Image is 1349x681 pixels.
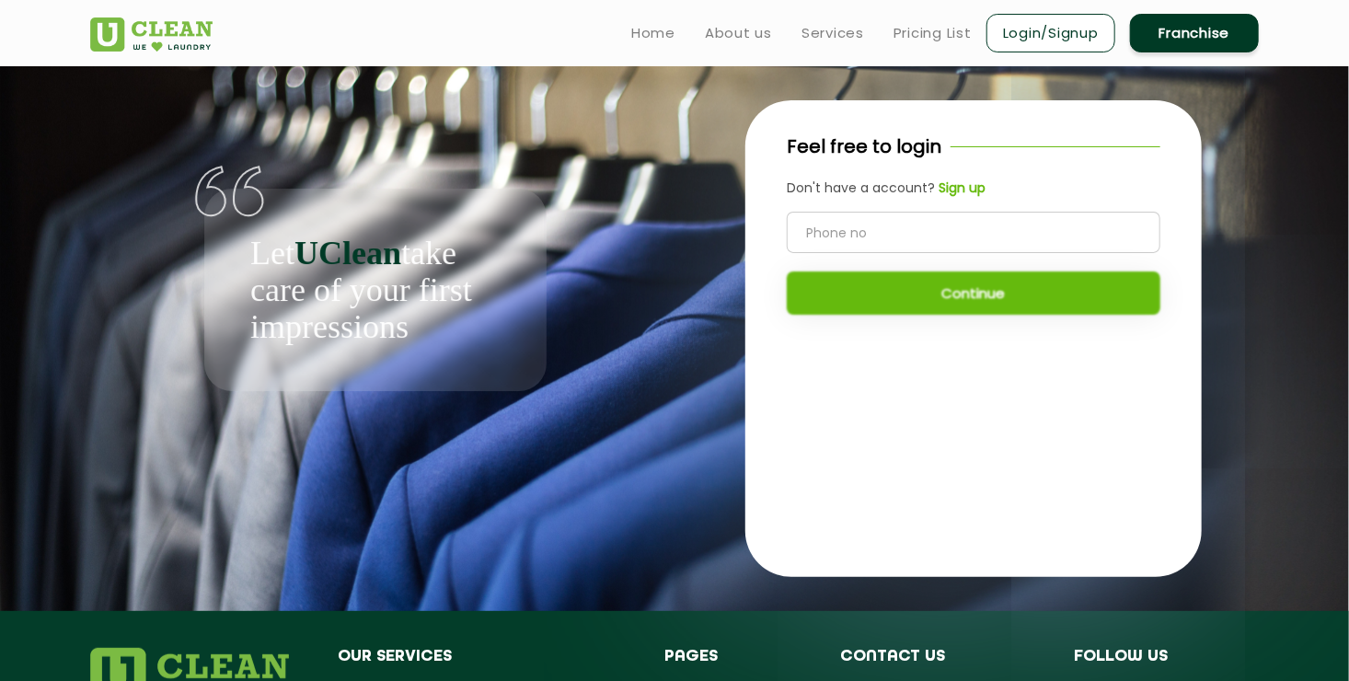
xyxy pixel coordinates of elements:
b: Sign up [939,179,986,197]
a: Franchise [1130,14,1259,52]
b: UClean [294,235,401,271]
a: Home [631,22,675,44]
p: Let take care of your first impressions [250,235,501,345]
input: Phone no [787,212,1160,253]
a: About us [705,22,772,44]
a: Sign up [935,179,986,198]
img: UClean Laundry and Dry Cleaning [90,17,213,52]
p: Feel free to login [787,133,941,160]
a: Pricing List [894,22,972,44]
a: Login/Signup [986,14,1115,52]
a: Services [801,22,864,44]
span: Don't have a account? [787,179,935,197]
img: quote-img [195,166,264,217]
